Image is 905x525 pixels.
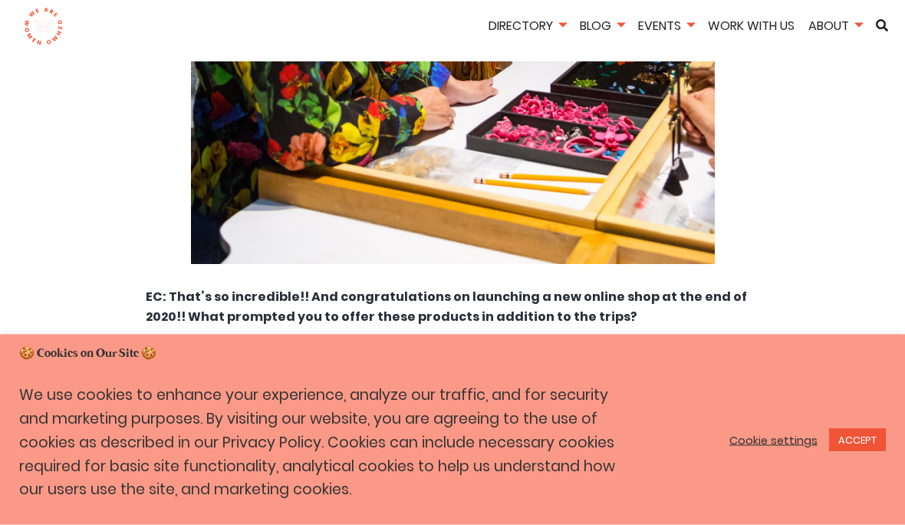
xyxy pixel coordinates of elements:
p: We use cookies to enhance your experience, analyze our traffic, and for security and marketing pu... [19,384,626,502]
li: Blog [574,16,630,38]
li: About [803,16,867,38]
a: Blog [574,17,630,35]
h5: 🍪 Cookies on Our Site 🍪 [19,345,886,362]
a: Directory [483,17,571,35]
a: Work With Us [703,17,800,35]
img: logo [24,8,63,46]
li: Directory [483,16,571,38]
a: Cookie settings [729,434,818,447]
strong: EC: That’s so incredible!! And congratulations on launching a new online shop at the end of 2020!... [146,289,747,326]
a: About [803,17,867,35]
a: Events [633,17,699,35]
li: Events [633,16,699,38]
a: ACCEPT [829,428,886,452]
a: Search [870,19,893,31]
